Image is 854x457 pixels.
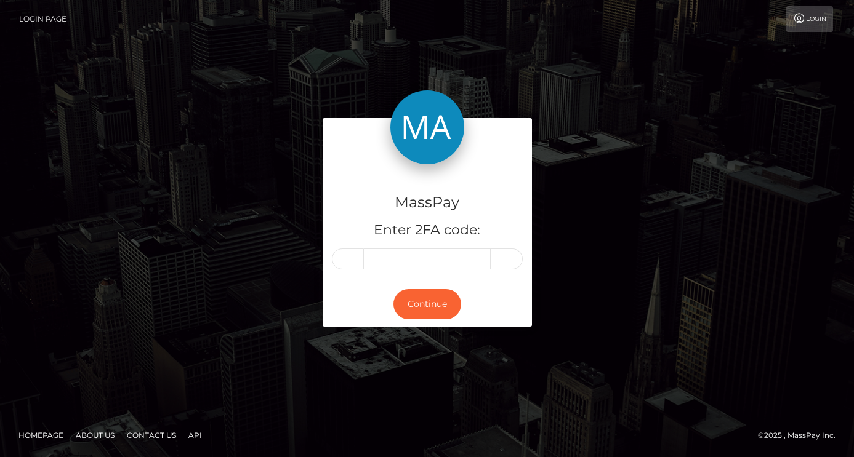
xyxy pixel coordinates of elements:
a: About Us [71,426,119,445]
h5: Enter 2FA code: [332,221,523,240]
a: Login [786,6,833,32]
a: Login Page [19,6,66,32]
a: Homepage [14,426,68,445]
button: Continue [393,289,461,319]
h4: MassPay [332,192,523,213]
a: API [183,426,207,445]
div: © 2025 , MassPay Inc. [758,429,845,442]
img: MassPay [390,90,464,164]
a: Contact Us [122,426,181,445]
